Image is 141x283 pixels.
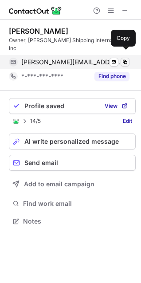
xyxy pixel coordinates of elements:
img: ContactOut v5.3.10 [9,5,62,16]
span: Send email [24,159,58,166]
span: AI write personalized message [24,138,119,145]
span: [PERSON_NAME][EMAIL_ADDRESS][DOMAIN_NAME] [21,58,123,66]
div: [PERSON_NAME] [9,27,68,35]
button: Reveal Button [94,72,129,81]
span: Profile saved [24,102,64,110]
button: Add to email campaign [9,176,136,192]
button: Find work email [9,197,136,210]
span: Find work email [23,200,132,208]
span: Notes [23,217,132,225]
div: Owner, [PERSON_NAME] Shipping International, Inc [9,36,136,52]
a: Edit [119,117,136,126]
img: ContactOut [12,118,20,125]
button: Profile savedView [9,98,136,114]
span: Add to email campaign [24,181,94,188]
button: Notes [9,215,136,228]
span: View [105,103,117,109]
button: AI write personalized message [9,134,136,149]
button: Send email [9,155,136,171]
p: 14/5 [30,118,41,124]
